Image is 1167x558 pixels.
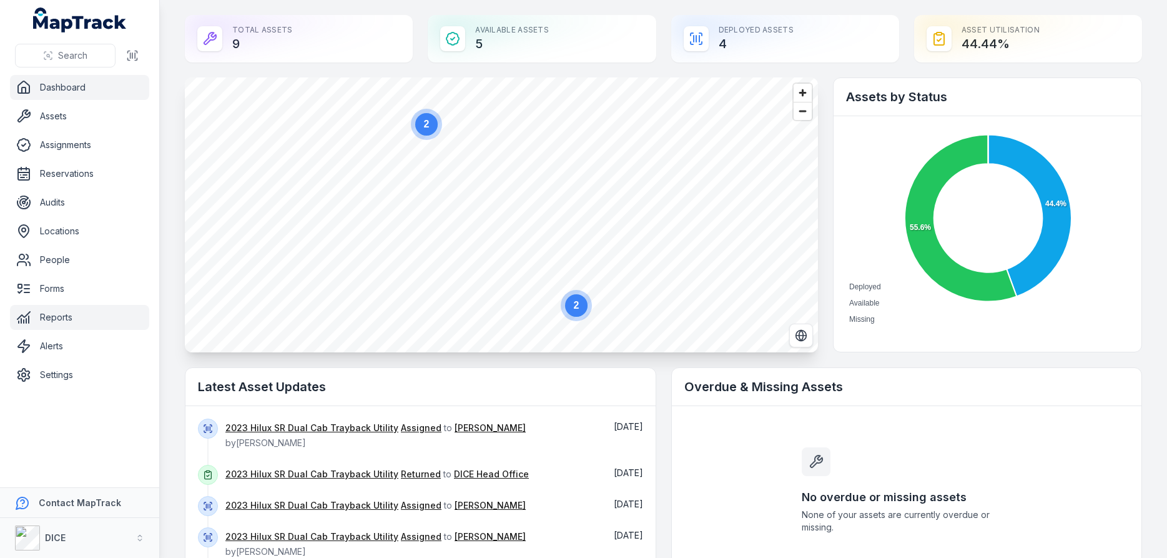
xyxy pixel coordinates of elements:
a: 2023 Hilux SR Dual Cab Trayback Utility [225,422,398,434]
time: 09/09/2025, 2:17:09 pm [614,530,643,541]
a: Assigned [401,422,441,434]
a: Forms [10,276,149,301]
a: Assigned [401,531,441,543]
h3: No overdue or missing assets [802,489,1012,506]
time: 09/09/2025, 2:18:21 pm [614,499,643,509]
a: Reports [10,305,149,330]
a: Dashboard [10,75,149,100]
strong: Contact MapTrack [39,497,121,508]
a: People [10,247,149,272]
a: Assets [10,104,149,129]
a: [PERSON_NAME] [455,422,526,434]
span: to by [PERSON_NAME] [225,531,526,557]
time: 09/09/2025, 2:24:12 pm [614,421,643,432]
a: [PERSON_NAME] [455,531,526,543]
span: [DATE] [614,421,643,432]
button: Zoom in [794,84,812,102]
span: [DATE] [614,499,643,509]
span: [DATE] [614,467,643,478]
span: Missing [849,315,875,324]
span: Available [849,299,879,307]
span: to by [PERSON_NAME] [225,422,526,448]
a: Assigned [401,499,441,512]
a: Settings [10,362,149,387]
a: MapTrack [33,7,127,32]
span: to [225,500,526,511]
a: [PERSON_NAME] [455,499,526,512]
canvas: Map [185,77,818,352]
a: Assignments [10,132,149,157]
span: Deployed [849,282,881,291]
a: Locations [10,219,149,244]
button: Switch to Satellite View [789,324,813,347]
a: Returned [401,468,441,481]
a: Reservations [10,161,149,186]
text: 2 [424,119,430,129]
a: 2023 Hilux SR Dual Cab Trayback Utility [225,468,398,481]
button: Zoom out [794,102,812,120]
time: 09/09/2025, 2:22:46 pm [614,467,643,478]
a: Audits [10,190,149,215]
h2: Latest Asset Updates [198,378,643,396]
a: DICE Head Office [454,468,529,481]
strong: DICE [45,532,66,543]
button: Search [15,44,116,67]
span: to [225,469,529,479]
span: Search [58,49,87,62]
text: 2 [574,300,579,311]
span: None of your assets are currently overdue or missing. [802,509,1012,534]
a: Alerts [10,334,149,359]
a: 2023 Hilux SR Dual Cab Trayback Utility [225,499,398,512]
h2: Overdue & Missing Assets [684,378,1130,396]
span: [DATE] [614,530,643,541]
h2: Assets by Status [846,88,1129,106]
a: 2023 Hilux SR Dual Cab Trayback Utility [225,531,398,543]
